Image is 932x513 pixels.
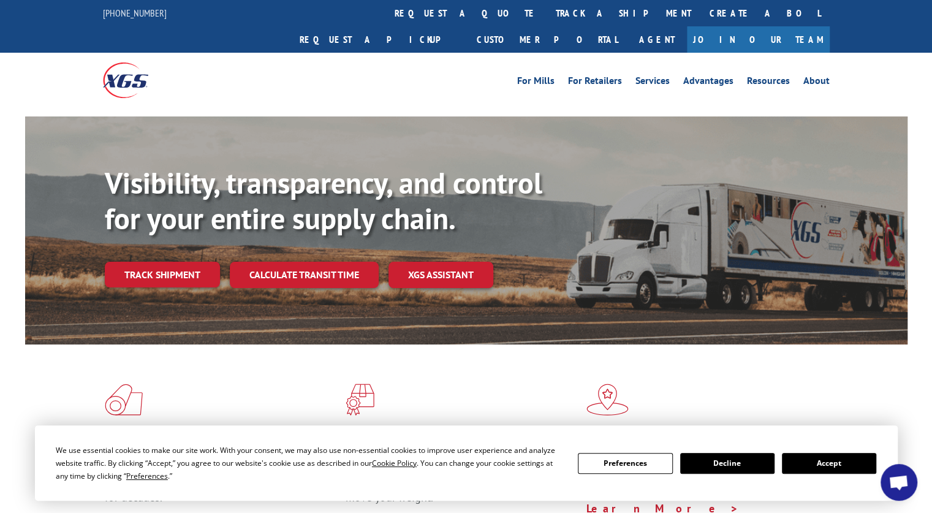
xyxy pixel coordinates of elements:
[126,471,168,481] span: Preferences
[290,26,468,53] a: Request a pickup
[627,26,687,53] a: Agent
[103,7,167,19] a: [PHONE_NUMBER]
[35,425,898,501] div: Cookie Consent Prompt
[803,76,830,89] a: About
[468,26,627,53] a: Customer Portal
[683,76,733,89] a: Advantages
[578,453,672,474] button: Preferences
[105,262,220,287] a: Track shipment
[105,384,143,416] img: xgs-icon-total-supply-chain-intelligence-red
[680,453,775,474] button: Decline
[230,262,379,288] a: Calculate transit time
[747,76,790,89] a: Resources
[517,76,555,89] a: For Mills
[881,464,917,501] a: Open chat
[346,384,374,416] img: xgs-icon-focused-on-flooring-red
[372,458,417,468] span: Cookie Policy
[105,164,542,237] b: Visibility, transparency, and control for your entire supply chain.
[56,444,563,482] div: We use essential cookies to make our site work. With your consent, we may also use non-essential ...
[687,26,830,53] a: Join Our Team
[388,262,493,288] a: XGS ASSISTANT
[782,453,876,474] button: Accept
[105,461,336,504] span: As an industry carrier of choice, XGS has brought innovation and dedication to flooring logistics...
[586,384,629,416] img: xgs-icon-flagship-distribution-model-red
[635,76,670,89] a: Services
[568,76,622,89] a: For Retailers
